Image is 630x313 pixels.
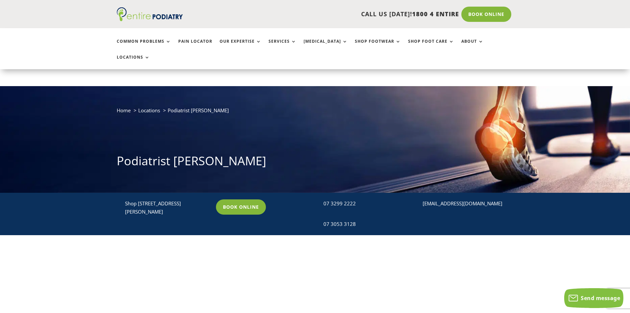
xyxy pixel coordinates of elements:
[220,39,261,53] a: Our Expertise
[323,220,408,229] div: 07 3053 3128
[304,39,348,53] a: [MEDICAL_DATA]
[323,199,408,208] div: 07 3299 2222
[408,39,454,53] a: Shop Foot Care
[423,200,502,207] a: [EMAIL_ADDRESS][DOMAIN_NAME]
[216,199,266,215] a: Book Online
[178,39,212,53] a: Pain Locator
[117,106,514,120] nav: breadcrumb
[138,107,160,114] a: Locations
[581,294,620,302] span: Send message
[168,107,229,114] span: Podiatrist [PERSON_NAME]
[117,107,131,114] a: Home
[564,288,623,308] button: Send message
[355,39,401,53] a: Shop Footwear
[117,55,150,69] a: Locations
[125,199,210,216] p: Shop [STREET_ADDRESS][PERSON_NAME]
[412,10,459,18] span: 1800 4 ENTIRE
[461,39,483,53] a: About
[117,7,183,21] img: logo (1)
[269,39,296,53] a: Services
[117,39,171,53] a: Common Problems
[208,10,459,19] p: CALL US [DATE]!
[461,7,511,22] a: Book Online
[117,153,514,173] h1: Podiatrist [PERSON_NAME]
[117,16,183,23] a: Entire Podiatry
